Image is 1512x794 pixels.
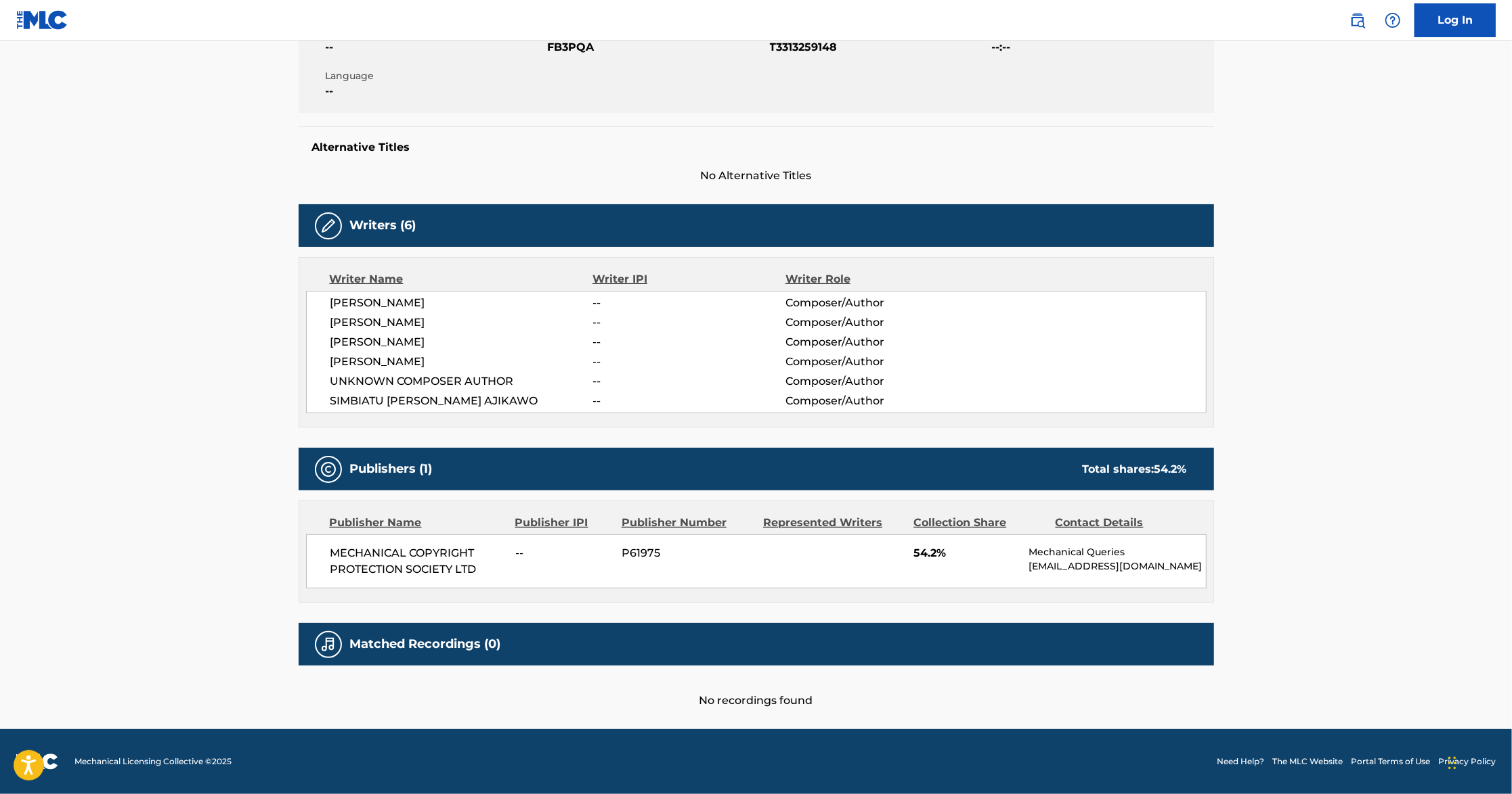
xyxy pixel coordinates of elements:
span: -- [326,39,544,55]
span: [PERSON_NAME] [330,314,593,331]
a: Privacy Policy [1438,755,1496,768]
div: Publisher IPI [515,515,611,531]
img: help [1385,12,1401,28]
span: -- [592,354,785,370]
p: [EMAIL_ADDRESS][DOMAIN_NAME] [1029,559,1205,574]
span: -- [592,295,785,311]
span: Mechanical Licensing Collective © 2025 [74,755,232,768]
span: Composer/Author [785,295,961,311]
a: Log In [1414,3,1496,37]
span: Composer/Author [785,334,961,350]
span: FB3PQA [548,39,766,55]
span: [PERSON_NAME] [330,334,593,350]
span: -- [592,314,785,331]
span: -- [592,393,785,409]
div: Total shares: [1083,461,1187,477]
img: Matched Recordings [320,636,337,653]
a: Need Help? [1217,755,1264,768]
div: Publisher Name [330,515,505,531]
div: Publisher Number [622,515,753,531]
span: Language [326,69,544,83]
span: Composer/Author [785,393,961,409]
iframe: Chat Widget [1444,729,1512,794]
div: Represented Writers [763,515,903,531]
div: Contact Details [1056,515,1187,531]
span: -- [515,545,611,561]
a: Portal Terms of Use [1351,755,1430,768]
div: Drag [1448,743,1456,783]
span: [PERSON_NAME] [330,295,593,311]
img: logo [16,753,58,770]
div: Writer IPI [592,271,785,287]
span: No Alternative Titles [299,168,1214,184]
span: -- [592,334,785,350]
h5: Matched Recordings (0) [350,636,501,652]
span: 54.2 % [1154,463,1187,475]
div: Collection Share [913,515,1045,531]
div: Help [1379,7,1406,34]
h5: Publishers (1) [350,461,433,477]
a: Public Search [1344,7,1371,34]
span: -- [326,83,544,99]
img: Writers [320,218,337,234]
p: Mechanical Queries [1029,545,1205,559]
span: SIMBIATU [PERSON_NAME] AJIKAWO [330,393,593,409]
img: MLC Logo [16,10,68,30]
span: [PERSON_NAME] [330,354,593,370]
span: T3313259148 [770,39,989,55]
img: Publishers [320,461,337,477]
h5: Writers (6) [350,218,416,233]
span: P61975 [622,545,753,561]
a: The MLC Website [1272,755,1343,768]
span: Composer/Author [785,373,961,390]
span: Composer/Author [785,354,961,370]
span: UNKNOWN COMPOSER AUTHOR [330,373,593,390]
img: search [1349,12,1366,28]
span: -- [592,373,785,390]
span: --:-- [992,39,1211,55]
div: No recordings found [299,665,1214,709]
span: Composer/Author [785,314,961,331]
span: 54.2% [913,545,1018,561]
span: MECHANICAL COPYRIGHT PROTECTION SOCIETY LTD [330,545,506,578]
h5: Alternative Titles [312,141,1201,154]
div: Writer Name [330,271,593,287]
div: Writer Role [785,271,961,287]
